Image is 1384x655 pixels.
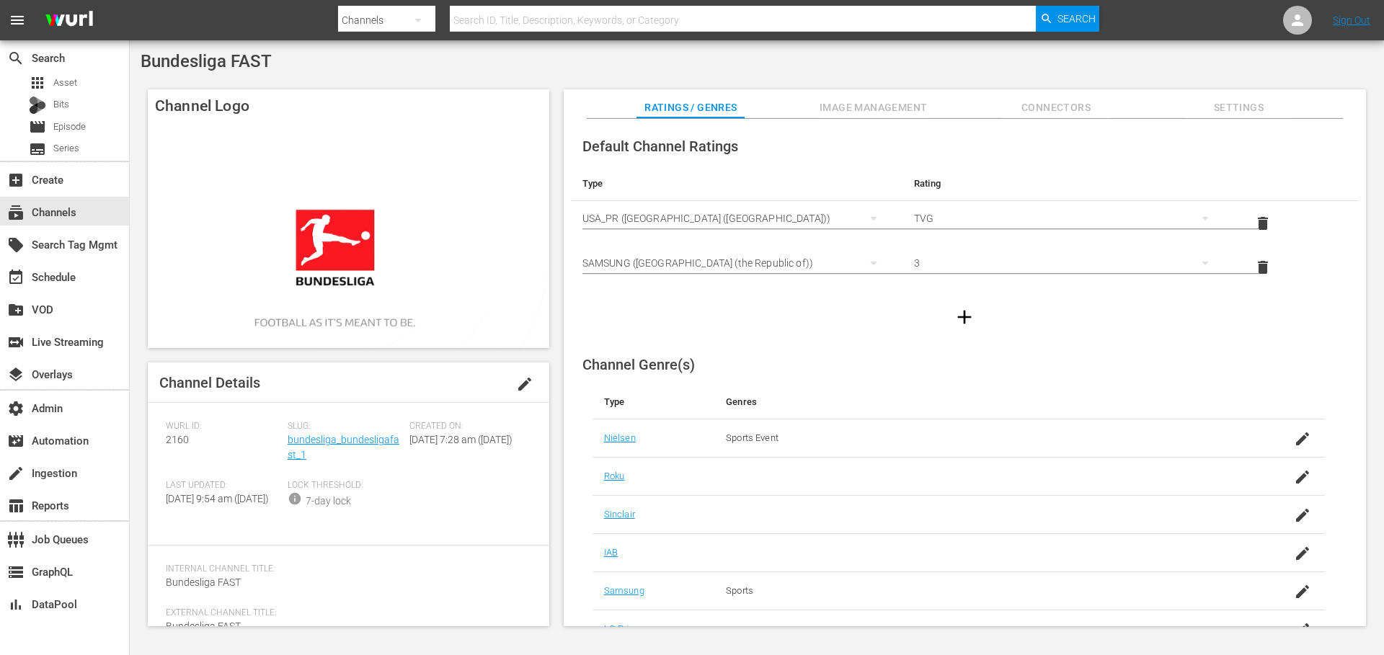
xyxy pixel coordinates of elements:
[141,51,272,71] span: Bundesliga FAST
[7,596,25,613] span: DataPool
[571,166,1359,290] table: simple table
[1002,99,1110,117] span: Connectors
[1036,6,1099,32] button: Search
[7,531,25,548] span: Job Queues
[1246,250,1280,285] button: delete
[288,421,402,432] span: Slug:
[306,494,351,509] div: 7-day lock
[571,166,902,201] th: Type
[35,4,104,37] img: ans4CAIJ8jUAAAAAAAAAAAAAAAAAAAAAAAAgQb4GAAAAAAAAAAAAAAAAAAAAAAAAJMjXAAAAAAAAAAAAAAAAAAAAAAAAgAT5G...
[288,434,399,460] a: bundesliga_bundesligafast_1
[7,465,25,482] span: Ingestion
[593,385,714,419] th: Type
[288,491,302,506] span: info
[409,421,524,432] span: Created On:
[166,434,189,445] span: 2160
[604,547,618,558] a: IAB
[7,563,25,581] span: GraphQL
[159,374,260,391] span: Channel Details
[7,50,25,67] span: Search
[7,366,25,383] span: Overlays
[7,432,25,450] span: Automation
[29,118,46,135] span: Episode
[7,236,25,254] span: Search Tag Mgmt
[516,375,533,393] span: edit
[582,138,738,155] span: Default Channel Ratings
[166,576,241,588] span: Bundesliga FAST
[53,76,77,90] span: Asset
[148,122,549,348] img: Bundesliga FAST
[1246,206,1280,241] button: delete
[7,171,25,189] span: Create
[7,400,25,417] span: Admin
[7,301,25,318] span: VOD
[1254,259,1272,276] span: delete
[166,607,524,619] span: External Channel Title:
[914,243,1223,283] div: 3
[714,385,1243,419] th: Genres
[288,480,402,491] span: Lock Threshold:
[1254,215,1272,232] span: delete
[636,99,745,117] span: Ratings / Genres
[29,141,46,158] span: Series
[7,334,25,351] span: Live Streaming
[1184,99,1292,117] span: Settings
[29,97,46,114] div: Bits
[166,563,524,575] span: Internal Channel Title:
[7,497,25,514] span: Reports
[166,421,280,432] span: Wurl ID:
[582,243,891,283] div: SAMSUNG ([GEOGRAPHIC_DATA] (the Republic of))
[582,198,891,239] div: USA_PR ([GEOGRAPHIC_DATA] ([GEOGRAPHIC_DATA]))
[7,269,25,286] span: Schedule
[604,471,625,481] a: Roku
[582,356,695,373] span: Channel Genre(s)
[53,120,86,134] span: Episode
[820,99,928,117] span: Image Management
[604,432,636,443] a: Nielsen
[7,204,25,221] span: Channels
[166,620,241,632] span: Bundesliga FAST
[53,97,69,112] span: Bits
[166,493,269,504] span: [DATE] 9:54 am ([DATE])
[166,480,280,491] span: Last Updated:
[604,509,635,520] a: Sinclair
[53,141,79,156] span: Series
[29,74,46,92] span: Asset
[604,585,644,596] a: Samsung
[902,166,1234,201] th: Rating
[507,367,542,401] button: edit
[409,434,513,445] span: [DATE] 7:28 am ([DATE])
[148,89,549,122] h4: Channel Logo
[1057,6,1096,32] span: Search
[9,12,26,29] span: menu
[604,623,650,634] a: LG Primary
[1333,14,1370,26] a: Sign Out
[914,198,1223,239] div: TVG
